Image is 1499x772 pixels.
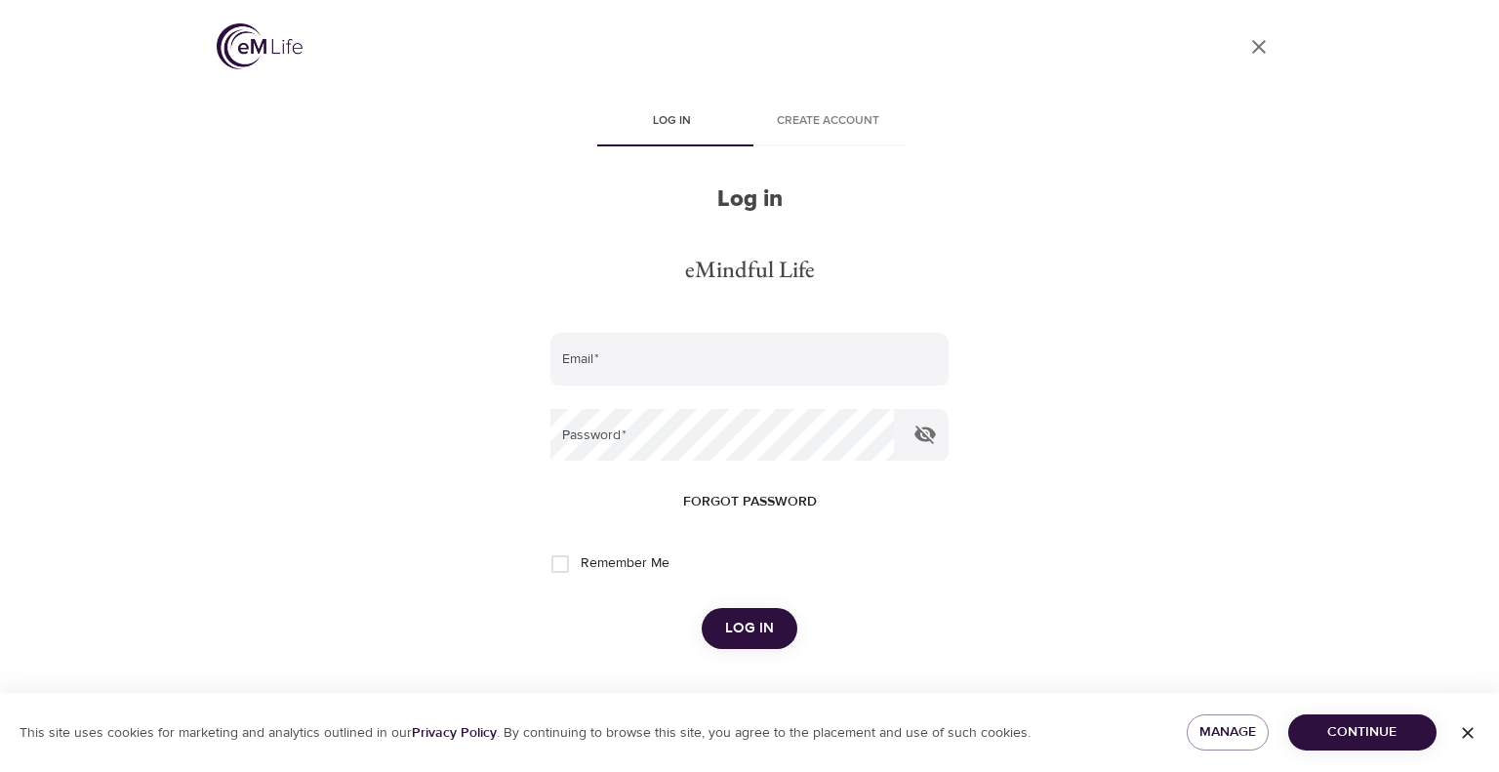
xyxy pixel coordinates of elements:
[702,608,797,649] button: Log in
[675,484,825,520] button: Forgot password
[761,111,894,132] span: Create account
[685,253,815,286] div: eMindful Life
[1187,714,1269,751] button: Manage
[412,724,497,742] a: Privacy Policy
[581,553,669,574] span: Remember Me
[217,23,303,69] img: logo
[1288,714,1437,751] button: Continue
[731,688,768,711] div: OR
[1236,23,1282,70] a: close
[1304,720,1421,745] span: Continue
[605,111,738,132] span: Log in
[683,490,817,514] span: Forgot password
[1202,720,1253,745] span: Manage
[550,185,949,214] h2: Log in
[550,100,949,146] div: disabled tabs example
[725,616,774,641] span: Log in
